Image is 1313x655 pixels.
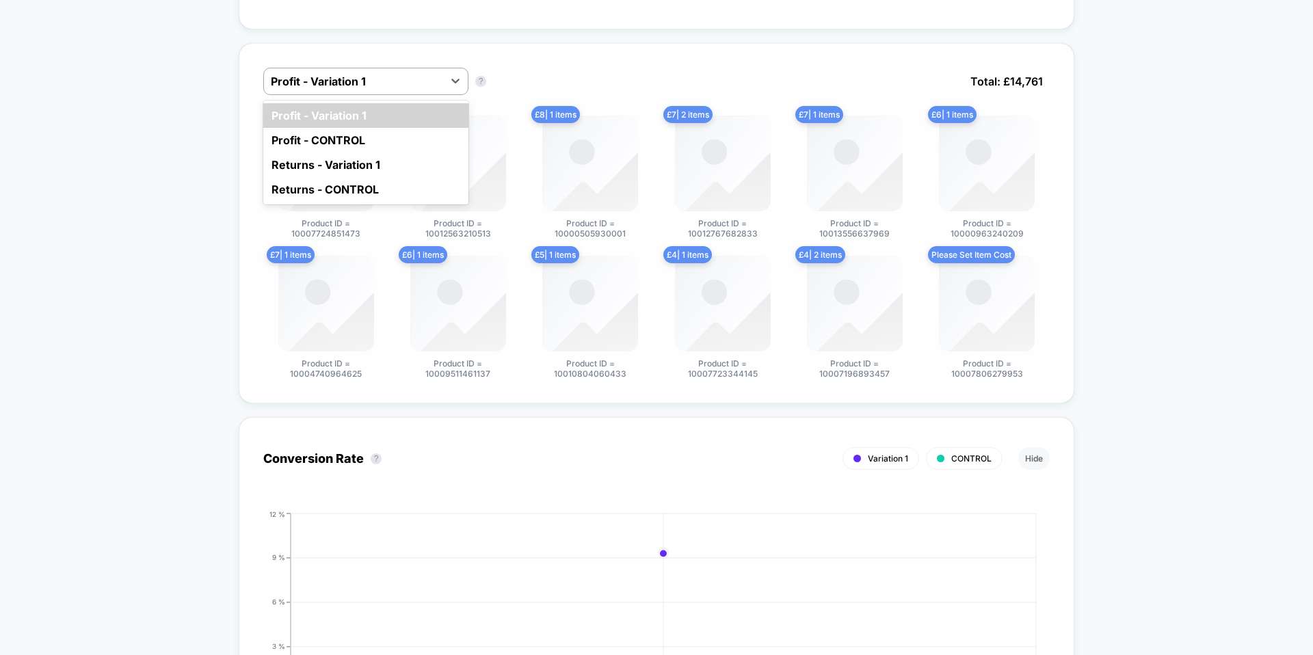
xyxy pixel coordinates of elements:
span: £ 6 | 1 items [928,106,977,123]
img: Product ID = 10009511461137 [410,256,506,351]
span: Product ID = 10000963240209 [936,218,1038,239]
img: Product ID = 10007806279953 [939,256,1035,351]
div: Returns - Variation 1 [263,152,468,177]
img: Product ID = 10000505930001 [542,116,638,211]
img: Product ID = 10010804060433 [542,256,638,351]
span: Product ID = 10012563210513 [407,218,509,239]
div: Profit - CONTROL [263,128,468,152]
tspan: 3 % [272,642,285,650]
img: Product ID = 10012767682833 [675,116,771,211]
span: Please Set Item Cost [928,246,1015,263]
span: £ 8 | 1 items [531,106,580,123]
span: Product ID = 10000505930001 [539,218,641,239]
span: £ 6 | 1 items [399,246,447,263]
span: £ 5 | 1 items [531,246,579,263]
tspan: 12 % [269,509,285,518]
span: Product ID = 10007723344145 [672,358,774,379]
span: Product ID = 10013556637969 [804,218,906,239]
tspan: 6 % [272,598,285,606]
span: Product ID = 10007806279953 [936,358,1038,379]
span: £ 7 | 2 items [663,106,713,123]
span: £ 4 | 1 items [663,246,712,263]
span: Product ID = 10004740964625 [275,358,377,379]
tspan: 9 % [272,553,285,561]
img: Product ID = 10004740964625 [278,256,374,351]
span: CONTROL [951,453,992,464]
button: ? [475,76,486,87]
span: Product ID = 10010804060433 [539,358,641,379]
button: ? [371,453,382,464]
span: Product ID = 10012767682833 [672,218,774,239]
span: Total: £ 14,761 [964,68,1050,95]
span: Product ID = 10007196893457 [804,358,906,379]
img: Product ID = 10007723344145 [675,256,771,351]
img: Product ID = 10000963240209 [939,116,1035,211]
div: Profit - Variation 1 [263,103,468,128]
span: Product ID = 10007724851473 [275,218,377,239]
button: Hide [1018,447,1050,470]
span: Product ID = 10009511461137 [407,358,509,379]
span: £ 4 | 2 items [795,246,845,263]
img: Product ID = 10007196893457 [807,256,903,351]
img: Product ID = 10013556637969 [807,116,903,211]
div: Returns - CONTROL [263,177,468,202]
span: £ 7 | 1 items [795,106,843,123]
span: £ 7 | 1 items [267,246,315,263]
span: Variation 1 [868,453,908,464]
